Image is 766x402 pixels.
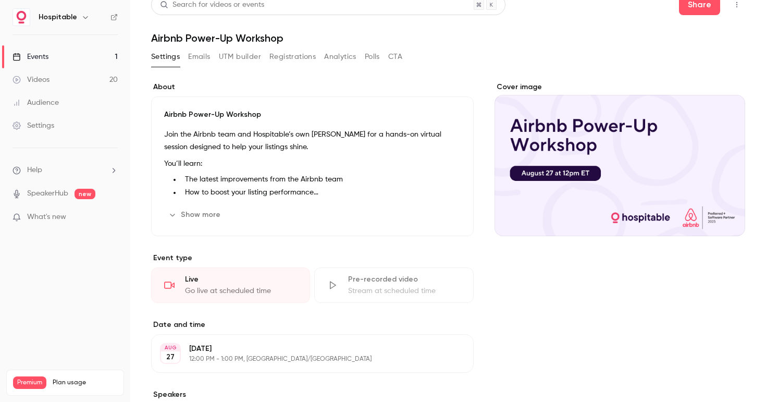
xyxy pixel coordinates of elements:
[151,82,474,92] label: About
[13,120,54,131] div: Settings
[164,157,461,170] p: You’ll learn:
[314,267,473,303] div: Pre-recorded videoStream at scheduled time
[151,48,180,65] button: Settings
[348,274,460,285] div: Pre-recorded video
[189,355,418,363] p: 12:00 PM - 1:00 PM, [GEOGRAPHIC_DATA]/[GEOGRAPHIC_DATA]
[151,389,474,400] label: Speakers
[13,165,118,176] li: help-dropdown-opener
[13,98,59,108] div: Audience
[219,48,261,65] button: UTM builder
[39,12,77,22] h6: Hospitable
[27,165,42,176] span: Help
[151,32,745,44] h1: Airbnb Power-Up Workshop
[495,82,745,92] label: Cover image
[164,109,461,120] p: Airbnb Power-Up Workshop
[151,320,474,330] label: Date and time
[181,174,461,185] li: The latest improvements from the Airbnb team
[185,286,297,296] div: Go live at scheduled time
[13,52,48,62] div: Events
[365,48,380,65] button: Polls
[269,48,316,65] button: Registrations
[53,379,117,387] span: Plan usage
[185,274,297,285] div: Live
[164,206,227,223] button: Show more
[495,82,745,236] section: Cover image
[348,286,460,296] div: Stream at scheduled time
[161,344,180,351] div: AUG
[189,344,418,354] p: [DATE]
[181,187,461,198] li: How to boost your listing performance
[13,376,46,389] span: Premium
[164,128,461,153] p: Join the Airbnb team and Hospitable’s own [PERSON_NAME] for a hands-on virtual session designed t...
[388,48,402,65] button: CTA
[166,352,175,362] p: 27
[324,48,356,65] button: Analytics
[188,48,210,65] button: Emails
[13,9,30,26] img: Hospitable
[151,267,310,303] div: LiveGo live at scheduled time
[27,212,66,223] span: What's new
[27,188,68,199] a: SpeakerHub
[75,189,95,199] span: new
[151,253,474,263] p: Event type
[105,213,118,222] iframe: Noticeable Trigger
[13,75,50,85] div: Videos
